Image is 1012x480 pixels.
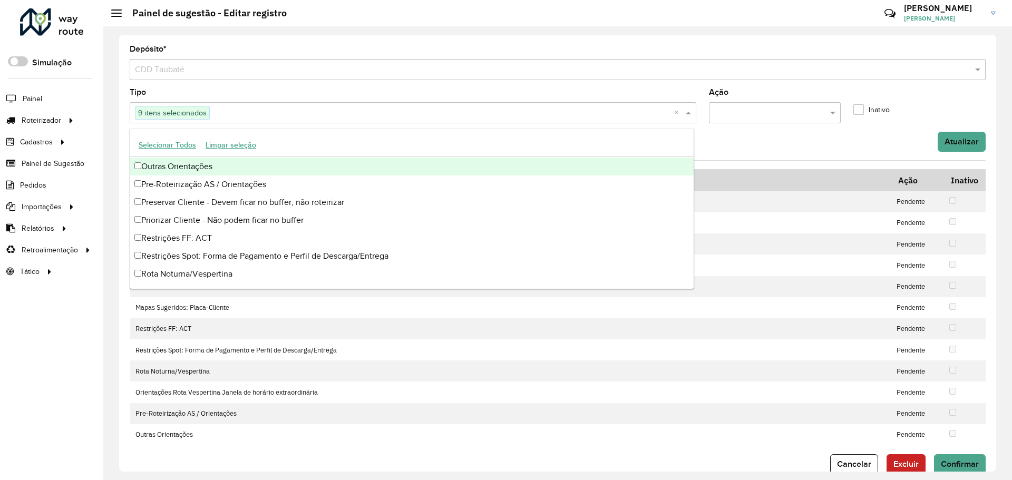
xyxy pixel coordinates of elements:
[891,381,943,403] td: Pendente
[891,212,943,233] td: Pendente
[891,233,943,254] td: Pendente
[891,339,943,360] td: Pendente
[130,381,891,403] td: Orientações Rota Vespertina Janela de horário extraordinária
[879,2,901,25] a: Contato Rápido
[891,424,943,445] td: Pendente
[20,180,46,191] span: Pedidos
[130,424,891,445] td: Outras Orientações
[891,403,943,424] td: Pendente
[130,247,694,265] div: Restrições Spot: Forma de Pagamento e Perfil de Descarga/Entrega
[130,265,694,283] div: Rota Noturna/Vespertina
[22,158,84,169] span: Painel de Sugestão
[891,276,943,297] td: Pendente
[130,403,891,424] td: Pre-Roteirização AS / Orientações
[891,360,943,381] td: Pendente
[22,201,62,212] span: Importações
[130,318,891,339] td: Restrições FF: ACT
[830,454,878,474] button: Cancelar
[23,93,42,104] span: Painel
[130,211,694,229] div: Priorizar Cliente - Não podem ficar no buffer
[891,297,943,318] td: Pendente
[934,454,986,474] button: Confirmar
[130,129,694,289] ng-dropdown-panel: Options list
[130,297,891,318] td: Mapas Sugeridos: Placa-Cliente
[853,104,890,115] label: Inativo
[134,137,201,153] button: Selecionar Todos
[893,459,919,468] span: Excluir
[941,459,979,468] span: Confirmar
[130,339,891,360] td: Restrições Spot: Forma de Pagamento e Perfil de Descarga/Entrega
[709,86,728,99] label: Ação
[20,136,53,148] span: Cadastros
[130,43,167,55] label: Depósito
[130,175,694,193] div: Pre-Roteirização AS / Orientações
[20,266,40,277] span: Tático
[837,459,871,468] span: Cancelar
[22,244,78,256] span: Retroalimentação
[891,191,943,212] td: Pendente
[891,254,943,276] td: Pendente
[938,132,986,152] button: Atualizar
[32,56,72,69] label: Simulação
[904,14,983,23] span: [PERSON_NAME]
[122,7,287,19] h2: Painel de sugestão - Editar registro
[891,318,943,339] td: Pendente
[130,158,694,175] div: Outras Orientações
[904,3,983,13] h3: [PERSON_NAME]
[130,86,146,99] label: Tipo
[891,169,943,191] th: Ação
[674,106,683,119] span: Clear all
[135,106,209,119] span: 9 itens selecionados
[130,229,694,247] div: Restrições FF: ACT
[887,454,926,474] button: Excluir
[22,223,54,234] span: Relatórios
[130,360,891,381] td: Rota Noturna/Vespertina
[22,115,61,126] span: Roteirizador
[201,137,261,153] button: Limpar seleção
[130,193,694,211] div: Preservar Cliente - Devem ficar no buffer, não roteirizar
[943,169,985,191] th: Inativo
